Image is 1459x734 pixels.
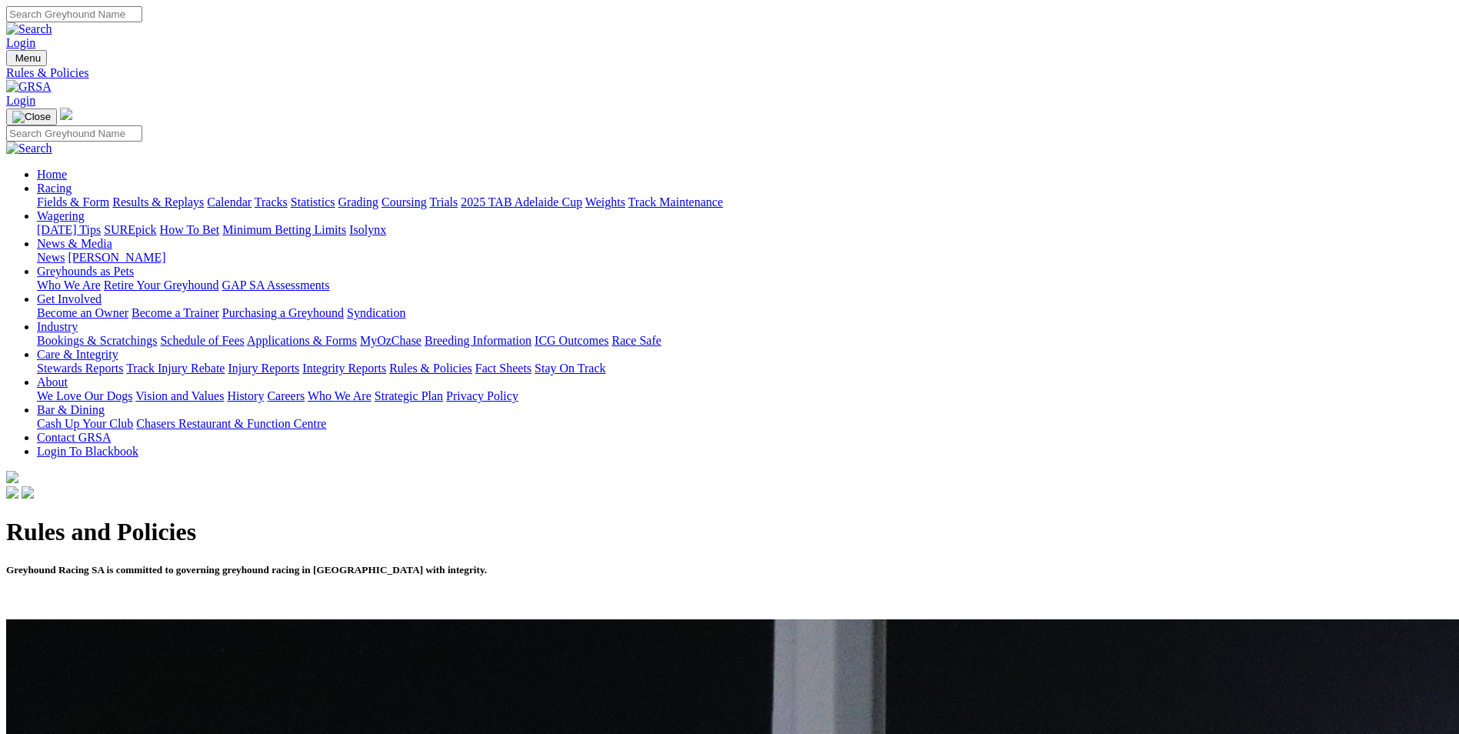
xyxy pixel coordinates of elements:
a: Privacy Policy [446,389,518,402]
a: SUREpick [104,223,156,236]
a: Rules & Policies [6,66,1453,80]
img: GRSA [6,80,52,94]
a: Login [6,36,35,49]
div: Get Involved [37,306,1453,320]
a: Integrity Reports [302,362,386,375]
h5: Greyhound Racing SA is committed to governing greyhound racing in [GEOGRAPHIC_DATA] with integrity. [6,564,1453,576]
a: Schedule of Fees [160,334,244,347]
a: About [37,375,68,389]
a: Become a Trainer [132,306,219,319]
a: News & Media [37,237,112,250]
a: ICG Outcomes [535,334,608,347]
a: Contact GRSA [37,431,111,444]
a: MyOzChase [360,334,421,347]
a: We Love Our Dogs [37,389,132,402]
a: Isolynx [349,223,386,236]
a: Become an Owner [37,306,128,319]
a: Who We Are [37,279,101,292]
a: Coursing [381,195,427,209]
a: History [227,389,264,402]
a: Weights [585,195,625,209]
a: Strategic Plan [375,389,443,402]
img: Close [12,111,51,123]
img: Search [6,22,52,36]
a: 2025 TAB Adelaide Cup [461,195,582,209]
img: twitter.svg [22,486,34,499]
a: [PERSON_NAME] [68,251,165,264]
a: Purchasing a Greyhound [222,306,344,319]
a: Statistics [291,195,335,209]
span: Menu [15,52,41,64]
a: Bar & Dining [37,403,105,416]
div: Greyhounds as Pets [37,279,1453,292]
a: Stewards Reports [37,362,123,375]
a: Results & Replays [112,195,204,209]
a: Fact Sheets [475,362,531,375]
h1: Rules and Policies [6,518,1453,546]
div: News & Media [37,251,1453,265]
a: Retire Your Greyhound [104,279,219,292]
div: About [37,389,1453,403]
a: Trials [429,195,458,209]
a: Tracks [255,195,288,209]
div: Industry [37,334,1453,348]
a: Fields & Form [37,195,109,209]
a: Track Injury Rebate [126,362,225,375]
button: Toggle navigation [6,108,57,125]
a: Race Safe [611,334,661,347]
a: Racing [37,182,72,195]
a: Injury Reports [228,362,299,375]
a: Vision and Values [135,389,224,402]
a: Who We Are [308,389,371,402]
a: Login [6,94,35,107]
a: How To Bet [160,223,220,236]
a: Care & Integrity [37,348,118,361]
img: logo-grsa-white.png [60,108,72,120]
a: Login To Blackbook [37,445,138,458]
a: Careers [267,389,305,402]
input: Search [6,125,142,142]
a: Track Maintenance [628,195,723,209]
a: Bookings & Scratchings [37,334,157,347]
div: Wagering [37,223,1453,237]
a: Calendar [207,195,251,209]
a: Wagering [37,209,85,222]
div: Care & Integrity [37,362,1453,375]
input: Search [6,6,142,22]
a: Greyhounds as Pets [37,265,134,278]
a: Syndication [347,306,405,319]
button: Toggle navigation [6,50,47,66]
a: [DATE] Tips [37,223,101,236]
a: Home [37,168,67,181]
a: Grading [338,195,378,209]
a: GAP SA Assessments [222,279,330,292]
img: facebook.svg [6,486,18,499]
img: logo-grsa-white.png [6,471,18,483]
a: Applications & Forms [247,334,357,347]
div: Racing [37,195,1453,209]
a: Chasers Restaurant & Function Centre [136,417,326,430]
a: Breeding Information [425,334,531,347]
a: Cash Up Your Club [37,417,133,430]
a: Stay On Track [535,362,605,375]
a: Industry [37,320,78,333]
a: Minimum Betting Limits [222,223,346,236]
img: Search [6,142,52,155]
a: News [37,251,65,264]
a: Rules & Policies [389,362,472,375]
div: Bar & Dining [37,417,1453,431]
a: Get Involved [37,292,102,305]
